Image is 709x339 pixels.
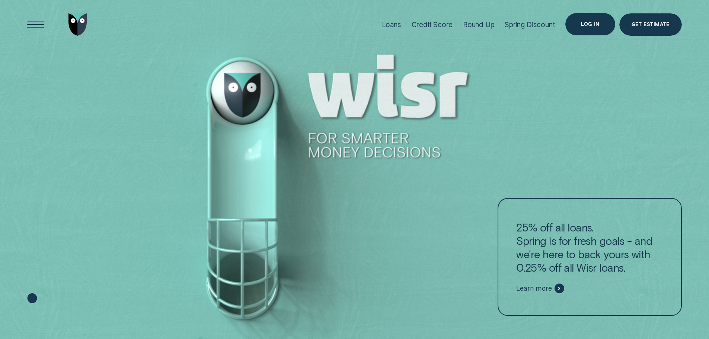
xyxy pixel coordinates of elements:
span: Learn more [516,284,552,292]
p: 25% off all loans. Spring is for fresh goals - and we're here to back yours with 0.25% off all Wi... [516,221,663,274]
div: Spring Discount [505,20,555,29]
div: Log in [581,22,599,26]
div: Loans [382,20,401,29]
div: Round Up [463,20,495,29]
button: Log in [565,13,615,35]
a: 25% off all loans.Spring is for fresh goals - and we're here to back yours with 0.25% off all Wis... [498,198,681,316]
button: Open Menu [25,13,47,36]
div: Credit Score [412,20,453,29]
a: Get Estimate [619,13,682,36]
img: Wisr [68,13,87,36]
